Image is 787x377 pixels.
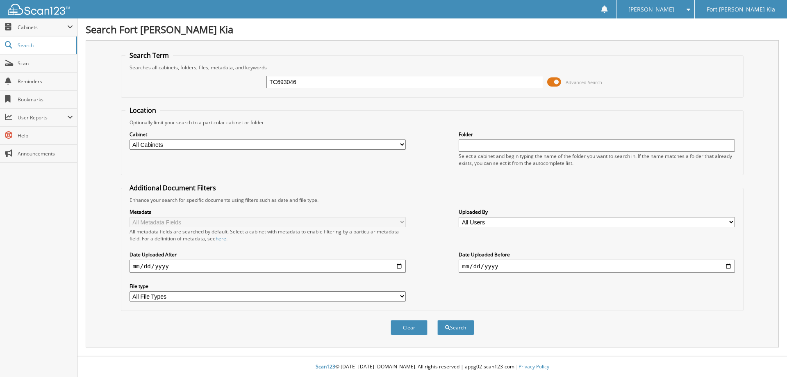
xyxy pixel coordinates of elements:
span: Cabinets [18,24,67,31]
span: Reminders [18,78,73,85]
legend: Search Term [125,51,173,60]
div: Enhance your search for specific documents using filters such as date and file type. [125,196,739,203]
label: Date Uploaded Before [459,251,735,258]
label: Uploaded By [459,208,735,215]
div: Select a cabinet and begin typing the name of the folder you want to search in. If the name match... [459,153,735,167]
input: end [459,260,735,273]
a: here [216,235,226,242]
img: scan123-logo-white.svg [8,4,70,15]
legend: Location [125,106,160,115]
div: Searches all cabinets, folders, files, metadata, and keywords [125,64,739,71]
a: Privacy Policy [519,363,549,370]
button: Clear [391,320,428,335]
legend: Additional Document Filters [125,183,220,192]
div: All metadata fields are searched by default. Select a cabinet with metadata to enable filtering b... [130,228,406,242]
label: Date Uploaded After [130,251,406,258]
span: User Reports [18,114,67,121]
label: Cabinet [130,131,406,138]
span: Scan123 [316,363,335,370]
label: Metadata [130,208,406,215]
span: [PERSON_NAME] [628,7,674,12]
iframe: Chat Widget [746,338,787,377]
span: Advanced Search [566,79,602,85]
span: Search [18,42,72,49]
button: Search [437,320,474,335]
span: Announcements [18,150,73,157]
div: © [DATE]-[DATE] [DOMAIN_NAME]. All rights reserved | appg02-scan123-com | [77,357,787,377]
span: Scan [18,60,73,67]
div: Optionally limit your search to a particular cabinet or folder [125,119,739,126]
span: Fort [PERSON_NAME] Kia [707,7,775,12]
span: Help [18,132,73,139]
input: start [130,260,406,273]
span: Bookmarks [18,96,73,103]
label: Folder [459,131,735,138]
h1: Search Fort [PERSON_NAME] Kia [86,23,779,36]
label: File type [130,283,406,290]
